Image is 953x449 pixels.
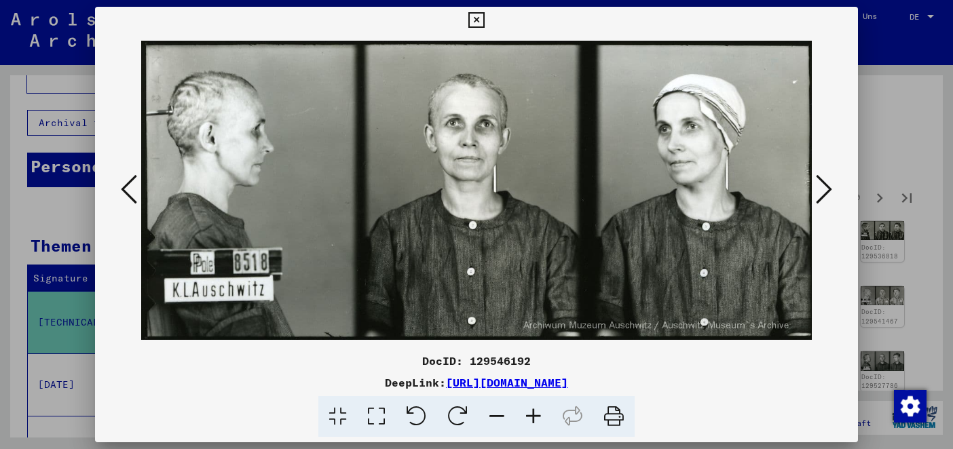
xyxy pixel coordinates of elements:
div: DeepLink: [95,374,857,391]
div: DocID: 129546192 [95,353,857,369]
img: 001.jpg [141,34,811,347]
img: Zustimmung ändern [894,390,927,423]
div: Zustimmung ändern [893,389,926,422]
a: [URL][DOMAIN_NAME] [446,376,568,389]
